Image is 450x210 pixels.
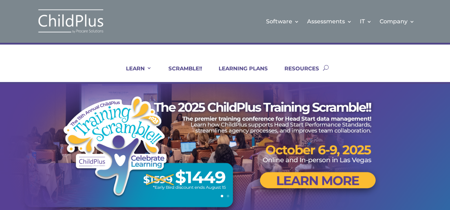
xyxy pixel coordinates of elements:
[360,7,372,36] a: IT
[307,7,352,36] a: Assessments
[276,65,319,82] a: RESOURCES
[117,65,152,82] a: LEARN
[210,65,268,82] a: LEARNING PLANS
[221,195,223,197] a: 1
[380,7,415,36] a: Company
[227,195,229,197] a: 2
[160,65,202,82] a: SCRAMBLE!!
[266,7,299,36] a: Software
